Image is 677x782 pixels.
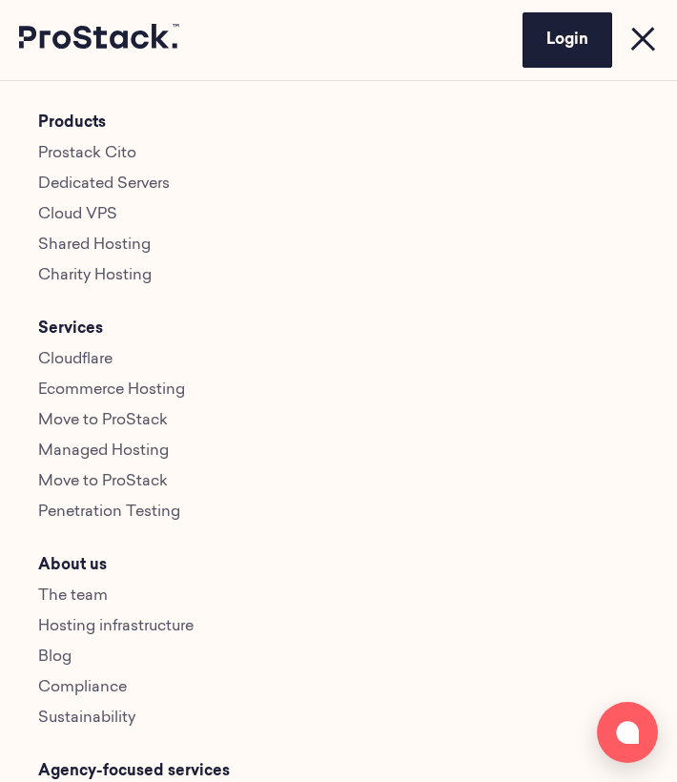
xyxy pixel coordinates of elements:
a: Compliance [38,680,127,695]
a: Managed Hosting [38,443,169,459]
span: Login [546,32,588,48]
span: About us [38,554,639,577]
span: Products [38,112,639,134]
a: Prostack logo [19,24,181,56]
a: Dedicated Servers [38,176,170,192]
a: The team [38,588,108,604]
a: Move to ProStack [38,413,168,428]
a: Penetration Testing [38,504,180,520]
a: Cloud VPS [38,207,117,222]
a: Login [523,12,612,68]
a: Prostack Cito [38,146,136,161]
a: Ecommerce Hosting [38,382,185,398]
span: Services [38,318,639,340]
a: Cloudflare [38,352,113,367]
a: Sustainability [38,710,135,726]
button: Open chat window [597,702,658,763]
a: Move to ProStack [38,474,168,489]
a: Hosting infrastructure [38,619,194,634]
a: Shared Hosting [38,237,151,253]
a: Charity Hosting [38,268,152,283]
a: Blog [38,649,72,665]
